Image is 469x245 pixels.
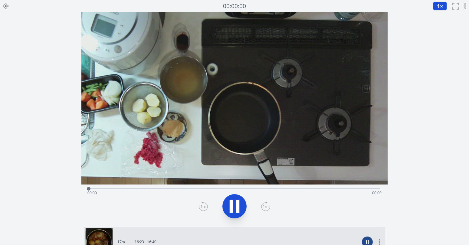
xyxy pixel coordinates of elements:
[433,2,447,11] button: 1×
[135,240,156,244] p: 16:23 - 16:40
[117,240,125,244] p: 17m
[437,2,440,10] span: 1
[372,190,382,195] span: 00:00
[223,2,246,11] a: 00:00:00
